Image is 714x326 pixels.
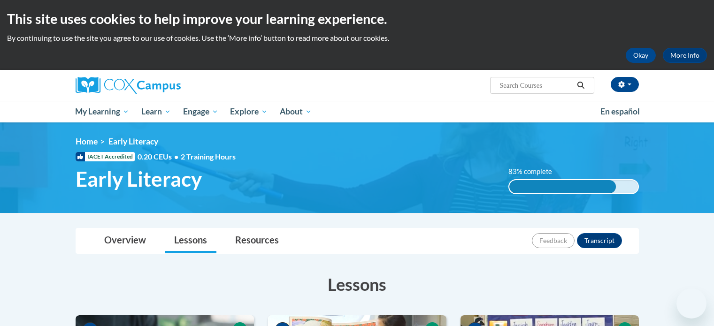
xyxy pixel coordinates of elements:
span: Early Literacy [108,136,158,146]
label: 83% complete [508,167,562,177]
button: Feedback [532,233,575,248]
span: • [174,152,178,161]
button: Transcript [577,233,622,248]
span: Early Literacy [76,167,202,191]
a: About [274,101,318,122]
span: Learn [141,106,171,117]
h2: This site uses cookies to help improve your learning experience. [7,9,707,28]
a: Learn [135,101,177,122]
a: Home [76,136,98,146]
a: Engage [177,101,224,122]
button: Account Settings [611,77,639,92]
a: More Info [663,48,707,63]
a: Resources [226,228,288,253]
button: Search [574,80,588,91]
a: Overview [95,228,155,253]
span: 2 Training Hours [181,152,236,161]
span: Explore [230,106,268,117]
span: About [280,106,312,117]
a: My Learning [69,101,136,122]
button: Okay [626,48,656,63]
a: Lessons [165,228,216,253]
iframe: Button to launch messaging window [676,288,706,318]
span: Engage [183,106,218,117]
a: Cox Campus [76,77,254,94]
span: En español [600,106,640,116]
img: Cox Campus [76,77,181,94]
input: Search Courses [499,80,574,91]
span: IACET Accredited [76,152,135,161]
a: Explore [224,101,274,122]
span: My Learning [75,106,129,117]
p: By continuing to use the site you agree to our use of cookies. Use the ‘More info’ button to read... [7,33,707,43]
div: Main menu [61,101,653,122]
a: En español [594,102,646,121]
div: 83% complete [509,180,616,193]
span: 0.20 CEUs [138,152,181,162]
h3: Lessons [76,273,639,296]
